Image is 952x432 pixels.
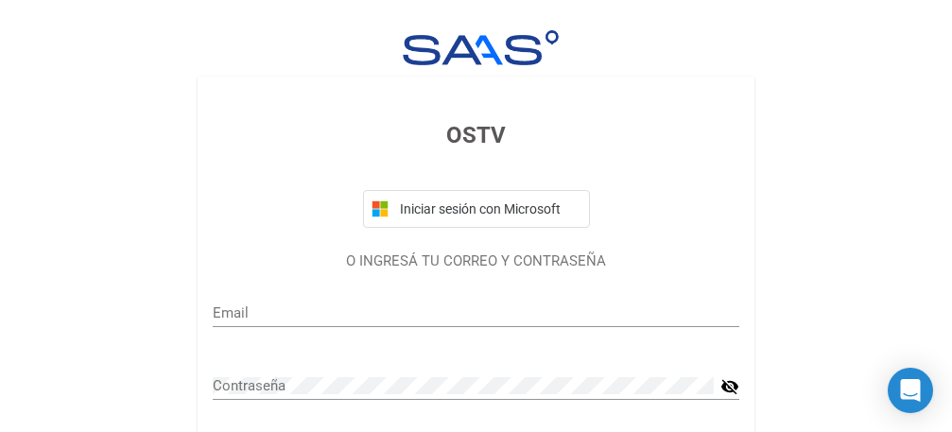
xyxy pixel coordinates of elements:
button: Iniciar sesión con Microsoft [363,190,590,228]
h3: OSTV [213,118,739,152]
div: Open Intercom Messenger [888,368,933,413]
p: O INGRESÁ TU CORREO Y CONTRASEÑA [213,251,739,272]
span: Iniciar sesión con Microsoft [396,201,581,216]
mat-icon: visibility_off [720,375,739,398]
